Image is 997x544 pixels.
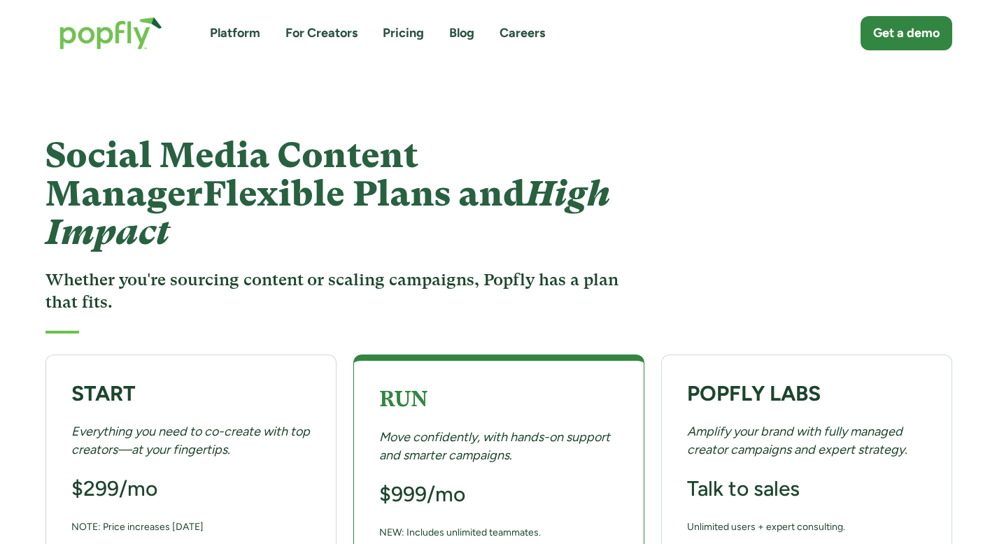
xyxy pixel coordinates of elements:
[71,518,204,536] div: NOTE: Price increases [DATE]
[45,136,625,252] h1: Social Media Content Manager
[687,518,845,536] div: Unlimited users + expert consulting.
[210,24,260,42] a: Platform
[379,429,610,462] em: Move confidently, with hands-on support and smarter campaigns.
[500,24,545,42] a: Careers
[71,424,310,457] em: Everything you need to co-create with top creators—at your fingertips.
[71,380,136,406] strong: START
[861,16,952,50] a: Get a demo
[379,481,465,508] h3: $999/mo
[71,475,157,502] h3: $299/mo
[873,24,940,42] div: Get a demo
[383,24,424,42] a: Pricing
[379,524,541,541] div: NEW: Includes unlimited teammates.
[45,173,610,252] span: Flexible Plans and
[379,387,427,411] strong: RUN
[285,24,358,42] a: For Creators
[687,380,821,406] strong: POPFLY LABS
[449,24,474,42] a: Blog
[45,173,610,252] em: High Impact
[687,424,907,457] em: Amplify your brand with fully managed creator campaigns and expert strategy.
[687,475,800,502] h3: Talk to sales
[45,3,176,64] a: home
[45,269,625,314] h3: Whether you're sourcing content or scaling campaigns, Popfly has a plan that fits.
